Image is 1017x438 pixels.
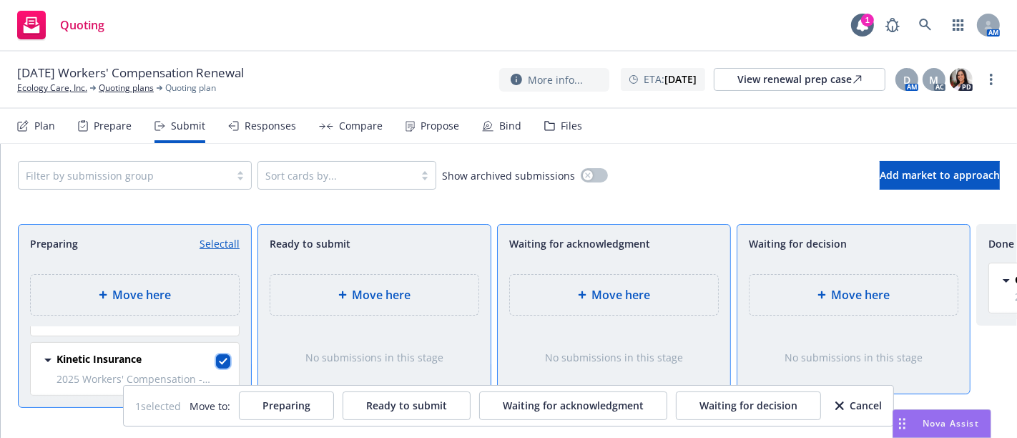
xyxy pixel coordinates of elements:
span: Add market to approach [880,168,1000,182]
span: Done [988,236,1014,251]
span: Preparing [262,399,310,412]
span: Move to: [190,399,230,414]
div: Responses [245,120,296,132]
span: Ready to submit [270,236,350,251]
span: Quoting [60,19,104,31]
strong: [DATE] [664,72,697,86]
span: D [903,72,910,87]
a: Select all [200,236,240,251]
span: Move here [832,286,890,303]
span: Waiting for decision [699,399,797,412]
button: Ready to submit [343,391,471,420]
span: 2025 Workers' Compensation - 24/25 Workers Compensation [56,371,230,386]
a: Quoting plans [99,82,154,94]
span: Nova Assist [923,417,979,429]
span: Kinetic Insurance [56,351,142,366]
span: Quoting plan [165,82,216,94]
div: Move here [749,274,958,316]
div: Drag to move [893,410,911,437]
div: Move here [509,274,719,316]
div: Submit [171,120,205,132]
span: More info... [528,72,583,87]
a: Switch app [944,11,973,39]
a: Ecology Care, Inc. [17,82,87,94]
span: Ready to submit [366,399,447,412]
button: Preparing [239,391,334,420]
div: Files [561,120,582,132]
button: More info... [499,68,609,92]
a: more [983,71,1000,88]
button: Nova Assist [893,409,991,438]
div: Bind [499,120,521,132]
img: photo [950,68,973,91]
div: No submissions in this stage [281,350,468,365]
button: Cancel [835,391,882,420]
span: Waiting for acknowledgment [509,236,650,251]
div: View renewal prep case [737,69,862,90]
span: Move here [113,286,172,303]
a: Search [911,11,940,39]
span: Move here [592,286,651,303]
span: Waiting for decision [749,236,847,251]
a: Quoting [11,5,110,45]
a: Report a Bug [878,11,907,39]
span: Preparing [30,236,78,251]
span: M [930,72,939,87]
span: 1 selected [135,399,181,414]
div: Cancel [835,392,882,419]
button: Add market to approach [880,161,1000,190]
div: Plan [34,120,55,132]
span: [DATE] Workers' Compensation Renewal [17,64,244,82]
span: Move here [353,286,411,303]
button: Waiting for decision [676,391,821,420]
div: No submissions in this stage [760,350,947,365]
div: Move here [30,274,240,316]
div: Move here [270,274,479,316]
div: Compare [339,120,383,132]
span: ETA : [644,72,697,87]
a: View renewal prep case [714,68,885,91]
div: Prepare [94,120,132,132]
span: Waiting for acknowledgment [503,399,644,412]
div: 1 [861,14,874,26]
div: Propose [421,120,459,132]
button: Waiting for acknowledgment [479,391,667,420]
div: No submissions in this stage [521,350,707,365]
span: Show archived submissions [442,168,575,183]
